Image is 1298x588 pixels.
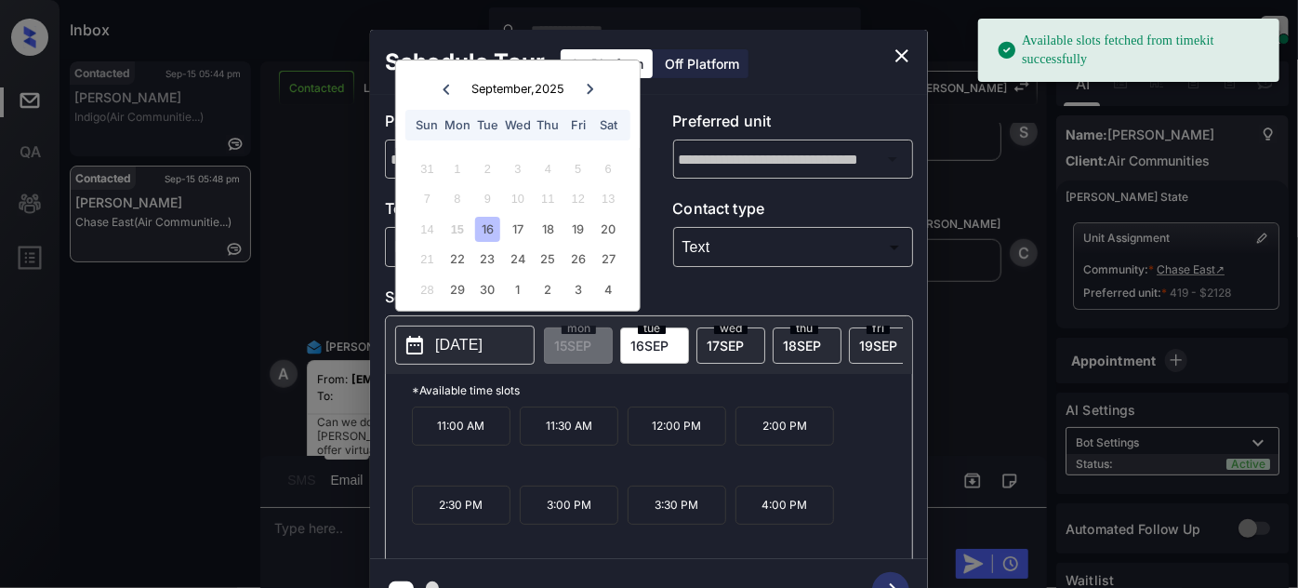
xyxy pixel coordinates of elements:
span: 17 SEP [707,338,744,354]
span: thu [790,323,818,334]
h2: Schedule Tour [370,30,560,95]
div: Not available Saturday, September 6th, 2025 [596,156,621,181]
div: Not available Monday, September 8th, 2025 [444,186,470,211]
div: Choose Tuesday, September 23rd, 2025 [475,247,500,272]
div: Thu [536,113,561,138]
span: 16 SEP [630,338,669,354]
div: Not available Monday, September 15th, 2025 [444,217,470,242]
p: Preferred community [385,110,626,140]
div: Not available Sunday, September 21st, 2025 [415,247,440,272]
div: Choose Friday, September 26th, 2025 [565,247,590,272]
p: 11:00 AM [412,407,510,446]
div: Choose Monday, September 22nd, 2025 [444,247,470,272]
p: Preferred unit [673,110,914,140]
div: Not available Wednesday, September 10th, 2025 [505,186,530,211]
div: Not available Tuesday, September 2nd, 2025 [475,156,500,181]
p: Tour type [385,197,626,227]
div: date-select [849,327,918,364]
div: month 2025-09 [402,154,633,304]
div: Choose Wednesday, September 17th, 2025 [505,217,530,242]
p: 2:00 PM [735,407,834,446]
div: Choose Tuesday, September 30th, 2025 [475,277,500,302]
button: close [883,37,921,74]
div: Available slots fetched from timekit successfully [997,24,1265,76]
div: Not available Thursday, September 4th, 2025 [536,156,561,181]
div: Sat [596,113,621,138]
div: Choose Friday, October 3rd, 2025 [565,277,590,302]
div: Off Platform [656,49,748,78]
p: [DATE] [435,334,483,356]
div: Not available Sunday, September 28th, 2025 [415,277,440,302]
div: September , 2025 [471,82,564,96]
div: Not available Saturday, September 13th, 2025 [596,186,621,211]
span: 19 SEP [859,338,897,354]
div: Choose Thursday, September 25th, 2025 [536,247,561,272]
div: Choose Saturday, September 27th, 2025 [596,247,621,272]
p: 2:30 PM [412,486,510,525]
div: Choose Wednesday, September 24th, 2025 [505,247,530,272]
div: Fri [565,113,590,138]
div: Not available Sunday, August 31st, 2025 [415,156,440,181]
div: Not available Sunday, September 14th, 2025 [415,217,440,242]
div: Choose Friday, September 19th, 2025 [565,217,590,242]
div: Choose Thursday, October 2nd, 2025 [536,277,561,302]
span: tue [638,323,666,334]
span: wed [714,323,748,334]
div: Not available Thursday, September 11th, 2025 [536,186,561,211]
p: 3:30 PM [628,486,726,525]
div: Choose Thursday, September 18th, 2025 [536,217,561,242]
div: Not available Tuesday, September 9th, 2025 [475,186,500,211]
p: 3:00 PM [520,486,618,525]
div: Not available Friday, September 5th, 2025 [565,156,590,181]
p: 4:00 PM [735,486,834,525]
div: On Platform [561,49,653,78]
div: Tue [475,113,500,138]
p: 11:30 AM [520,407,618,446]
div: date-select [696,327,765,364]
div: Wed [505,113,530,138]
div: date-select [773,327,841,364]
div: Not available Monday, September 1st, 2025 [444,156,470,181]
span: 18 SEP [783,338,821,354]
div: Choose Tuesday, September 16th, 2025 [475,217,500,242]
p: *Available time slots [412,374,912,407]
button: [DATE] [395,326,535,365]
div: date-select [620,327,689,364]
div: Choose Saturday, September 20th, 2025 [596,217,621,242]
div: Not available Friday, September 12th, 2025 [565,186,590,211]
div: Not available Wednesday, September 3rd, 2025 [505,156,530,181]
div: Not available Sunday, September 7th, 2025 [415,186,440,211]
span: fri [867,323,890,334]
p: Contact type [673,197,914,227]
div: Choose Wednesday, October 1st, 2025 [505,277,530,302]
div: Text [678,232,909,262]
div: Mon [444,113,470,138]
div: Choose Monday, September 29th, 2025 [444,277,470,302]
div: Sun [415,113,440,138]
div: In Person [390,232,621,262]
div: Choose Saturday, October 4th, 2025 [596,277,621,302]
p: 12:00 PM [628,407,726,446]
p: Select slot [385,286,913,315]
